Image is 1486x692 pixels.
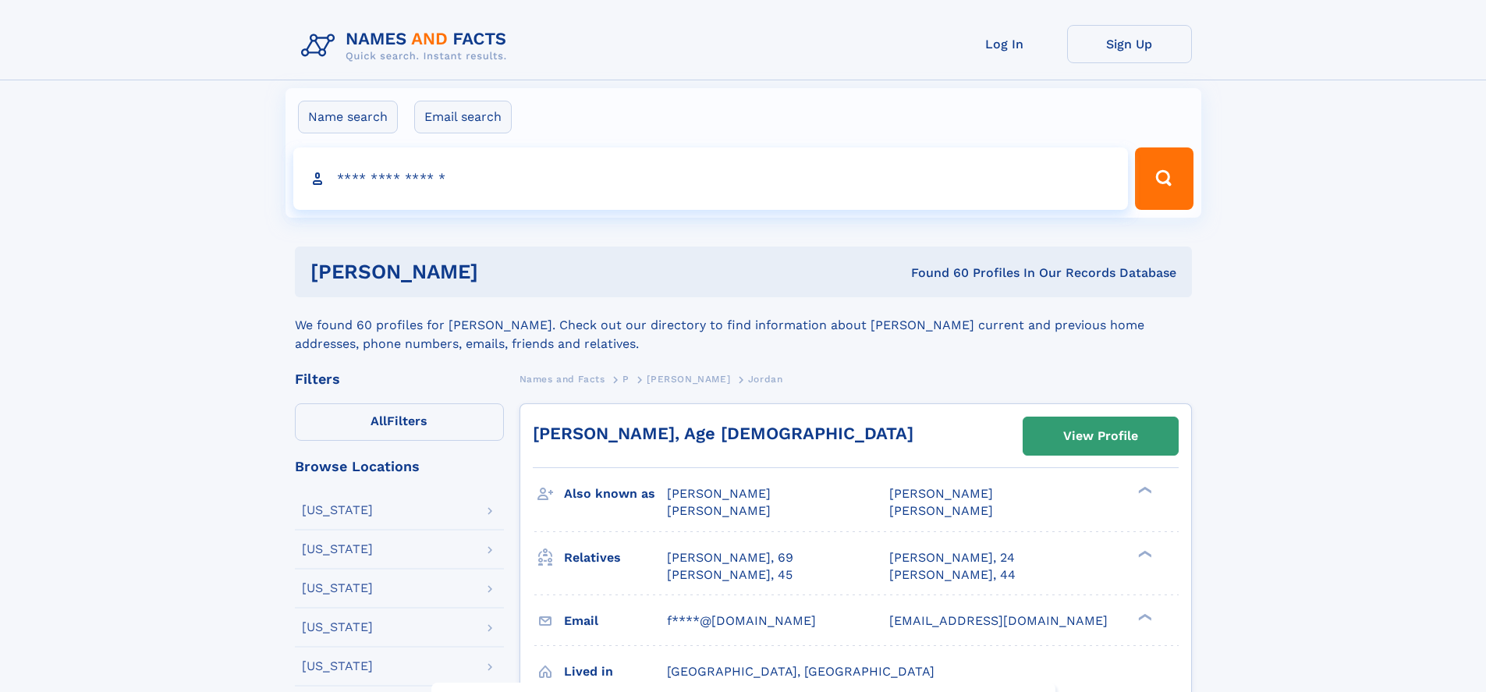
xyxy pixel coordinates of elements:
span: [PERSON_NAME] [667,486,771,501]
span: P [622,374,630,385]
span: Jordan [748,374,783,385]
label: Email search [414,101,512,133]
span: [PERSON_NAME] [667,503,771,518]
span: [GEOGRAPHIC_DATA], [GEOGRAPHIC_DATA] [667,664,935,679]
div: We found 60 profiles for [PERSON_NAME]. Check out our directory to find information about [PERSON... [295,297,1192,353]
a: [PERSON_NAME], 45 [667,566,793,584]
div: ❯ [1134,485,1153,495]
a: View Profile [1023,417,1178,455]
a: P [622,369,630,389]
a: [PERSON_NAME], Age [DEMOGRAPHIC_DATA] [533,424,913,443]
a: [PERSON_NAME], 69 [667,549,793,566]
span: [PERSON_NAME] [647,374,730,385]
div: Filters [295,372,504,386]
div: Browse Locations [295,460,504,474]
img: Logo Names and Facts [295,25,520,67]
div: View Profile [1063,418,1138,454]
div: [US_STATE] [302,660,373,672]
span: [EMAIL_ADDRESS][DOMAIN_NAME] [889,613,1108,628]
h3: Also known as [564,481,667,507]
input: search input [293,147,1129,210]
h3: Relatives [564,545,667,571]
div: [US_STATE] [302,582,373,594]
h3: Lived in [564,658,667,685]
div: ❯ [1134,612,1153,622]
div: [US_STATE] [302,621,373,633]
span: [PERSON_NAME] [889,503,993,518]
a: Log In [942,25,1067,63]
a: [PERSON_NAME], 24 [889,549,1015,566]
button: Search Button [1135,147,1193,210]
div: [US_STATE] [302,543,373,555]
a: Names and Facts [520,369,605,389]
div: [US_STATE] [302,504,373,516]
label: Filters [295,403,504,441]
h1: [PERSON_NAME] [310,262,695,282]
label: Name search [298,101,398,133]
h3: Email [564,608,667,634]
div: ❯ [1134,548,1153,559]
span: All [371,413,387,428]
a: Sign Up [1067,25,1192,63]
a: [PERSON_NAME], 44 [889,566,1016,584]
span: [PERSON_NAME] [889,486,993,501]
a: [PERSON_NAME] [647,369,730,389]
div: Found 60 Profiles In Our Records Database [694,264,1176,282]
